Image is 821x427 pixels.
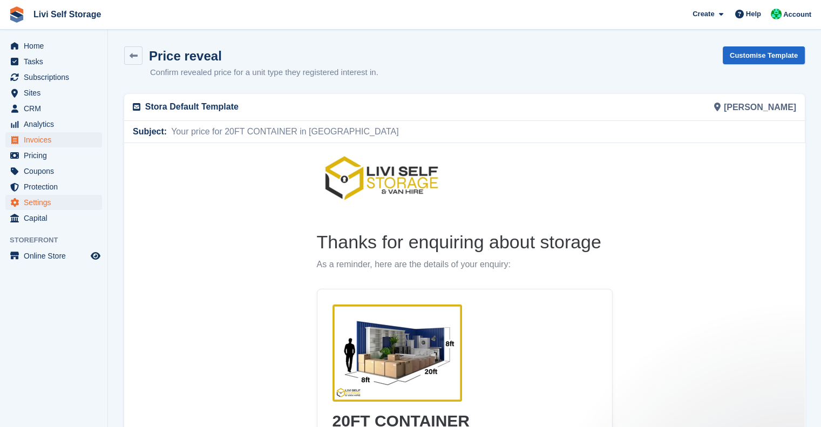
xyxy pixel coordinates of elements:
p: Confirm revealed price for a unit type they registered interest in. [150,66,378,79]
p: All prices subject to change and availability. [193,418,488,427]
span: Create [693,9,714,19]
a: menu [5,179,102,194]
span: Sites [24,85,89,100]
a: menu [5,54,102,69]
span: CRM [24,101,89,116]
span: Help [746,9,761,19]
a: menu [5,117,102,132]
a: menu [5,195,102,210]
h1: Price reveal [149,49,222,63]
a: menu [5,164,102,179]
h2: 20FT CONTAINER [208,267,473,288]
a: menu [5,132,102,147]
span: 50% OFF THE FIRST 4 WEEKS [208,305,323,318]
a: menu [5,38,102,53]
span: Your price for 20FT CONTAINER in [GEOGRAPHIC_DATA] [167,125,398,138]
p: Stora Default Template [145,100,458,113]
img: stora-icon-8386f47178a22dfd0bd8f6a31ec36ba5ce8667c1dd55bd0f319d3a0aa187defe.svg [9,6,25,23]
span: Tasks [24,54,89,69]
span: Analytics [24,117,89,132]
span: Subject: [133,125,167,138]
span: Storefront [10,235,107,246]
span: Capital [24,211,89,226]
a: menu [5,211,102,226]
span: Account [783,9,811,20]
img: 20FT CONTAINER [208,161,338,259]
span: Protection [24,179,89,194]
img: Joe Robertson [771,9,782,19]
a: Check Availability [208,364,299,384]
a: menu [5,148,102,163]
a: menu [5,85,102,100]
p: As a reminder, here are the details of your enquiry: [193,116,488,127]
span: Home [24,38,89,53]
a: Preview store [89,249,102,262]
span: Settings [24,195,89,210]
a: Customise Template [723,46,805,64]
p: £44.30 after discount period [208,343,473,353]
p: Size of a single garage [208,288,473,300]
span: Subscriptions [24,70,89,85]
span: Coupons [24,164,89,179]
span: Online Store [24,248,89,263]
div: [PERSON_NAME] [465,94,803,120]
h1: Thanks for enquiring about storage [193,87,488,111]
span: /week [248,330,269,340]
a: Livi Self Storage [29,5,105,23]
span: Pricing [24,148,89,163]
a: menu [5,70,102,85]
a: menu [5,248,102,263]
p: £22.15 [208,325,473,343]
img: Livi Self Storage Logo [193,9,322,61]
a: menu [5,101,102,116]
span: Invoices [24,132,89,147]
